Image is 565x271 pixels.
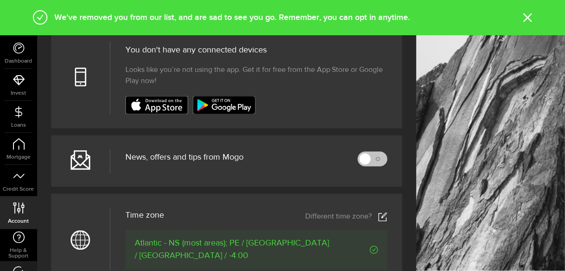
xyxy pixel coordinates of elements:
span: Looks like you’re not using the app. Get it for free from the App Store or Google Play now! [125,65,388,87]
img: badge-google-play.svg [193,96,256,115]
div: We've removed you from our list, and are sad to see you go. Remember, you can opt in anytime. [48,12,523,24]
a: Different time zone? [305,213,388,222]
span: Time zone [125,212,164,220]
span: News, offers and tips from Mogo [125,154,243,162]
span: Atlantic - NS (most areas); PE / [GEOGRAPHIC_DATA] / [GEOGRAPHIC_DATA] / -4:00 [135,238,329,263]
button: Open LiveChat chat widget [7,4,35,32]
span: You don't have any connected devices [125,46,267,54]
span: Verified [329,246,378,254]
img: badge-app-store.svg [125,96,188,115]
